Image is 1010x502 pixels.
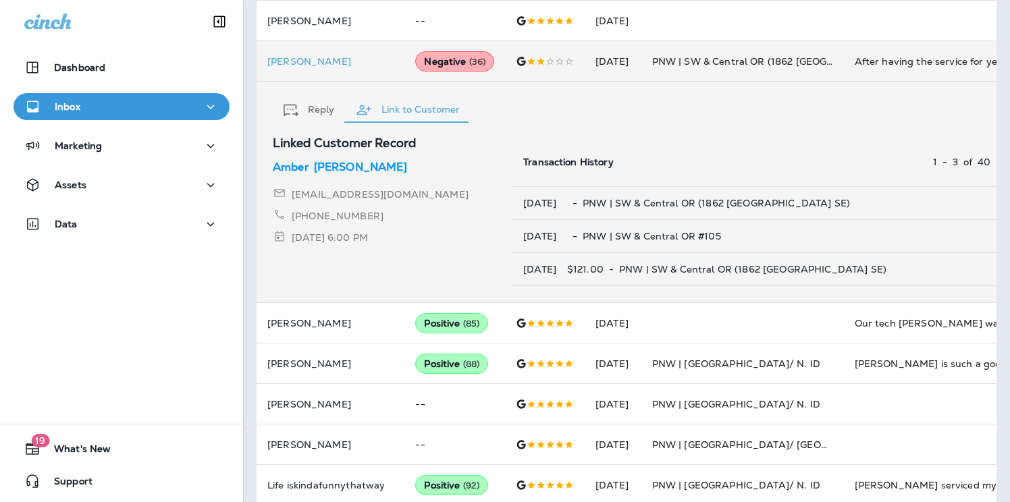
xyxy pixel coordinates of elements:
[292,208,383,224] p: [PHONE_NUMBER]
[609,264,614,275] p: -
[415,475,488,495] div: Positive
[201,8,238,35] button: Collapse Sidebar
[267,439,394,450] p: [PERSON_NAME]
[415,51,494,72] div: Negative
[573,231,577,242] p: -
[273,86,345,134] button: Reply
[585,303,641,343] td: [DATE]
[583,198,850,208] p: PNW | SW & Central OR (1862 [GEOGRAPHIC_DATA] SE)
[292,186,469,202] p: [EMAIL_ADDRESS][DOMAIN_NAME]
[267,56,394,67] div: Click to view Customer Drawer
[463,318,480,329] span: ( 85 )
[573,198,577,208] p: -
[963,157,972,167] p: of
[469,56,486,67] span: ( 36 )
[31,434,49,447] span: 19
[41,476,92,492] span: Support
[14,211,230,238] button: Data
[404,384,505,424] td: --
[273,159,309,175] p: Amber
[463,358,480,370] span: ( 88 )
[345,86,471,134] button: Link to Customer
[54,62,105,73] p: Dashboard
[267,358,394,369] p: [PERSON_NAME]
[273,138,416,148] p: Linked Customer Record
[942,157,947,167] p: -
[55,140,102,151] p: Marketing
[652,439,902,451] span: PNW | [GEOGRAPHIC_DATA]/ [GEOGRAPHIC_DATA]
[953,157,958,167] p: 3
[267,318,394,329] p: [PERSON_NAME]
[585,384,641,424] td: [DATE]
[652,479,820,491] span: PNW | [GEOGRAPHIC_DATA]/ N. ID
[292,229,368,246] p: [DATE] 6:00 PM
[14,435,230,462] button: 19What's New
[14,132,230,159] button: Marketing
[55,219,78,229] p: Data
[14,54,230,81] button: Dashboard
[523,231,556,242] p: [DATE]
[267,480,394,491] p: Life iskindafunnythatway
[652,55,920,67] span: PNW | SW & Central OR (1862 [GEOGRAPHIC_DATA] SE)
[523,264,556,275] p: [DATE]
[404,1,505,41] td: --
[652,398,820,410] span: PNW | [GEOGRAPHIC_DATA]/ N. ID
[523,198,556,208] p: [DATE]
[567,264,604,275] p: $121.00
[652,358,820,370] span: PNW | [GEOGRAPHIC_DATA]/ N. ID
[585,424,641,465] td: [DATE]
[523,157,911,168] p: Transaction History
[55,179,86,190] p: Assets
[314,159,408,175] p: [PERSON_NAME]
[55,101,80,112] p: Inbox
[585,1,641,41] td: [DATE]
[933,157,937,167] p: 1
[619,264,886,275] p: PNW | SW & Central OR (1862 [GEOGRAPHIC_DATA] SE)
[14,468,230,495] button: Support
[41,443,111,459] span: What's New
[267,399,394,410] p: [PERSON_NAME]
[14,93,230,120] button: Inbox
[415,313,488,333] div: Positive
[267,56,394,67] p: [PERSON_NAME]
[585,41,641,82] td: [DATE]
[978,157,990,167] p: 40
[14,171,230,198] button: Assets
[583,231,721,242] p: PNW | SW & Central OR #105
[415,354,488,374] div: Positive
[267,16,394,26] p: [PERSON_NAME]
[404,424,505,465] td: --
[585,343,641,384] td: [DATE]
[463,480,480,491] span: ( 92 )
